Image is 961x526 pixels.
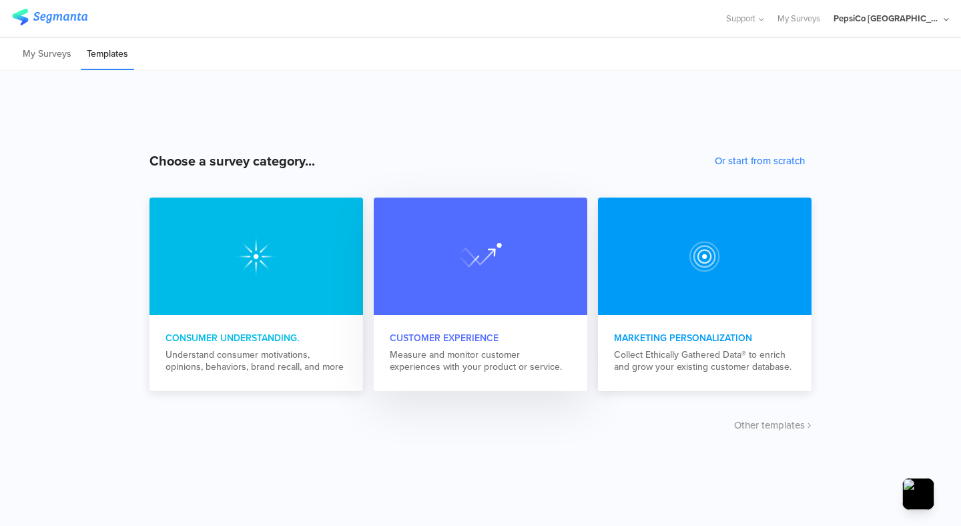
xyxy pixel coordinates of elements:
[683,235,726,278] img: customer_experience.svg
[235,235,278,278] img: consumer_understanding.svg
[166,349,347,373] div: Understand consumer motivations, opinions, behaviors, brand recall, and more
[149,151,315,171] div: Choose a survey category...
[734,418,812,433] button: Other templates
[614,349,795,373] div: Collect Ethically Gathered Data® to enrich and grow your existing customer database.
[390,349,571,373] div: Measure and monitor customer experiences with your product or service.
[166,331,347,345] div: Consumer Understanding.
[17,39,77,70] li: My Surveys
[726,12,755,25] span: Support
[390,331,571,345] div: Customer Experience
[459,235,502,278] img: marketing_personalization.svg
[834,12,940,25] div: PepsiCo [GEOGRAPHIC_DATA]
[81,39,134,70] li: Templates
[614,331,795,345] div: Marketing Personalization
[12,9,87,25] img: segmanta logo
[715,154,805,168] button: Or start from scratch
[734,418,805,433] span: Other templates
